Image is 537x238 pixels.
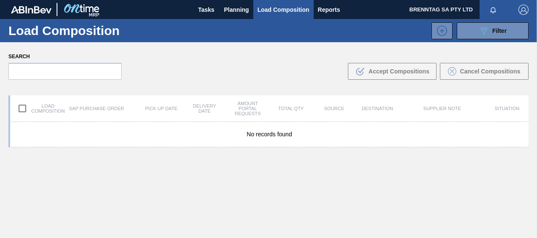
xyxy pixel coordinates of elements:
[457,22,529,39] button: Filter
[399,106,485,111] div: Supplier Note
[8,26,136,35] h1: Load Composition
[427,22,453,39] div: New Load Composition
[485,106,529,111] div: Situation
[247,131,292,138] span: No records found
[140,106,183,111] div: Pick up Date
[518,5,529,15] img: Logout
[460,68,520,75] span: Cancel Compositions
[226,101,269,116] div: Amount Portal Requests
[440,63,529,80] button: Cancel Compositions
[11,6,52,14] img: TNhmsLtSVTkK8tSr43FrP2fwEKptu5GPRR3wAAAABJRU5ErkJggg==
[318,5,340,15] span: Reports
[197,5,216,15] span: Tasks
[8,51,122,63] label: Search
[10,100,53,117] div: Load composition
[369,68,429,75] span: Accept Compositions
[53,106,140,111] div: SAP Purchase Order
[356,106,399,111] div: Destination
[480,4,507,16] button: Notifications
[312,106,355,111] div: Source
[224,5,249,15] span: Planning
[492,27,507,34] span: Filter
[183,103,226,114] div: Delivery Date
[348,63,437,80] button: Accept Compositions
[258,5,309,15] span: Load Composition
[269,106,312,111] div: Total Qty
